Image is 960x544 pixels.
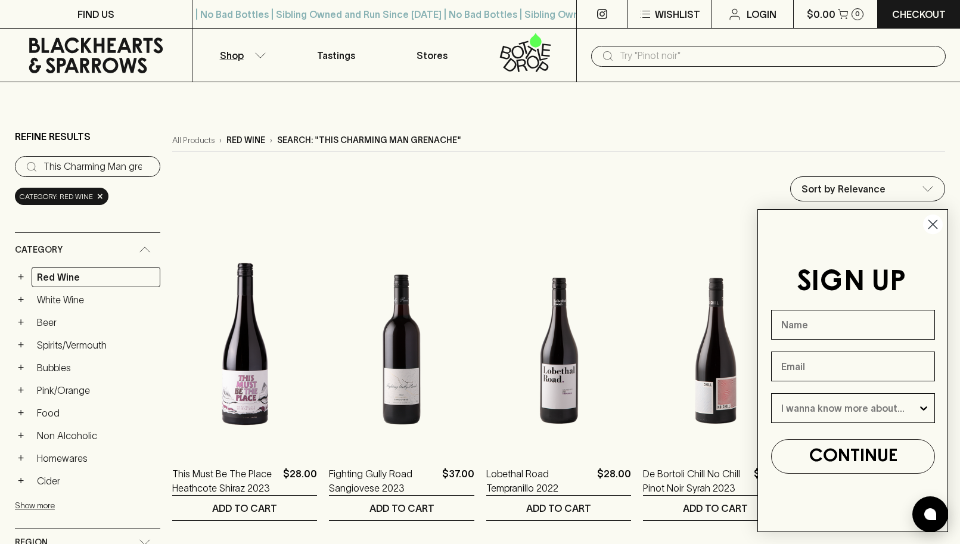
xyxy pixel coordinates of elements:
[781,394,918,422] input: I wanna know more about...
[15,430,27,442] button: +
[15,243,63,257] span: Category
[32,335,160,355] a: Spirits/Vermouth
[226,134,265,147] p: red wine
[32,267,160,287] a: Red Wine
[277,134,461,147] p: Search: "This Charming Man grenache"
[417,48,448,63] p: Stores
[791,177,945,201] div: Sort by Relevance
[192,29,288,82] button: Shop
[32,403,160,423] a: Food
[369,501,434,515] p: ADD TO CART
[32,358,160,378] a: Bubbles
[329,240,474,449] img: Fighting Gully Road Sangiovese 2023
[317,48,355,63] p: Tastings
[892,7,946,21] p: Checkout
[212,501,277,515] p: ADD TO CART
[288,29,384,82] a: Tastings
[807,7,835,21] p: $0.00
[526,501,591,515] p: ADD TO CART
[486,496,631,520] button: ADD TO CART
[32,425,160,446] a: Non Alcoholic
[172,467,278,495] a: This Must Be The Place Heathcote Shiraz 2023
[172,134,215,147] a: All Products
[15,316,27,328] button: +
[855,11,860,17] p: 0
[922,214,943,235] button: Close dialog
[32,471,160,491] a: Cider
[20,191,93,203] span: Category: red wine
[643,496,788,520] button: ADD TO CART
[283,467,317,495] p: $28.00
[643,467,748,495] a: De Bortoli Chill No Chill Pinot Noir Syrah 2023
[15,362,27,374] button: +
[219,134,222,147] p: ›
[270,134,272,147] p: ›
[15,493,171,518] button: Show more
[172,240,317,449] img: This Must Be The Place Heathcote Shiraz 2023
[620,46,936,66] input: Try "Pinot noir"
[771,352,935,381] input: Email
[15,384,27,396] button: +
[32,380,160,400] a: Pink/Orange
[801,182,886,196] p: Sort by Relevance
[32,290,160,310] a: White Wine
[15,452,27,464] button: +
[683,501,748,515] p: ADD TO CART
[771,310,935,340] input: Name
[329,496,474,520] button: ADD TO CART
[655,7,700,21] p: Wishlist
[918,394,930,422] button: Show Options
[745,197,960,544] div: FLYOUT Form
[384,29,480,82] a: Stores
[44,157,151,176] input: Try “Pinot noir”
[32,448,160,468] a: Homewares
[172,496,317,520] button: ADD TO CART
[797,269,906,296] span: SIGN UP
[15,233,160,267] div: Category
[486,467,592,495] a: Lobethal Road Tempranillo 2022
[220,48,244,63] p: Shop
[643,240,788,449] img: De Bortoli Chill No Chill Pinot Noir Syrah 2023
[486,240,631,449] img: Lobethal Road Tempranillo 2022
[771,439,935,474] button: CONTINUE
[329,467,437,495] a: Fighting Gully Road Sangiovese 2023
[15,339,27,351] button: +
[15,294,27,306] button: +
[15,129,91,144] p: Refine Results
[15,475,27,487] button: +
[442,467,474,495] p: $37.00
[597,467,631,495] p: $28.00
[32,312,160,332] a: Beer
[15,271,27,283] button: +
[747,7,776,21] p: Login
[77,7,114,21] p: FIND US
[15,407,27,419] button: +
[97,190,104,203] span: ×
[924,508,936,520] img: bubble-icon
